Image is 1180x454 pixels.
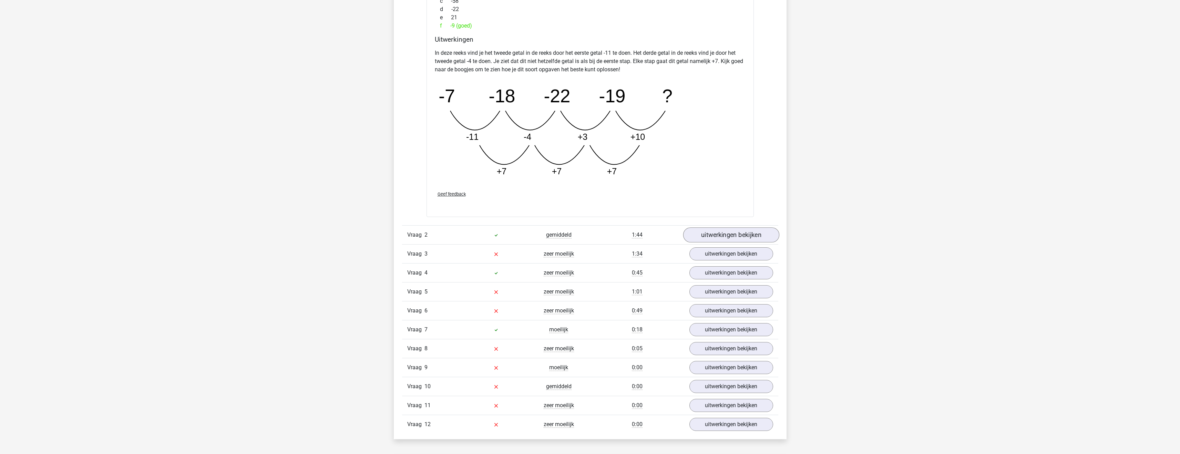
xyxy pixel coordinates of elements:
span: Vraag [407,401,424,410]
tspan: ? [662,85,673,106]
span: zeer moeilijk [544,421,574,428]
span: 0:05 [632,345,643,352]
a: uitwerkingen bekijken [689,323,773,336]
span: zeer moeilijk [544,345,574,352]
tspan: -7 [439,85,455,106]
div: -22 [435,5,746,13]
span: Vraag [407,307,424,315]
span: 6 [424,307,428,314]
span: 3 [424,250,428,257]
span: gemiddeld [546,231,572,238]
span: zeer moeilijk [544,402,574,409]
span: zeer moeilijk [544,250,574,257]
span: 7 [424,326,428,333]
span: zeer moeilijk [544,269,574,276]
a: uitwerkingen bekijken [689,266,773,279]
a: uitwerkingen bekijken [689,399,773,412]
span: Geef feedback [438,192,466,197]
a: uitwerkingen bekijken [683,227,779,243]
span: e [440,13,451,22]
span: Vraag [407,326,424,334]
span: moeilijk [549,326,568,333]
span: 0:18 [632,326,643,333]
span: 1:44 [632,231,643,238]
tspan: -19 [599,85,625,106]
a: uitwerkingen bekijken [689,304,773,317]
span: 1:01 [632,288,643,295]
span: moeilijk [549,364,568,371]
a: uitwerkingen bekijken [689,342,773,355]
a: uitwerkingen bekijken [689,285,773,298]
span: d [440,5,451,13]
span: 4 [424,269,428,276]
h4: Uitwerkingen [435,35,746,43]
span: 10 [424,383,431,390]
tspan: +7 [607,166,617,176]
span: 0:00 [632,421,643,428]
span: Vraag [407,382,424,391]
tspan: -4 [523,132,531,142]
tspan: +3 [577,132,587,142]
span: 0:45 [632,269,643,276]
a: uitwerkingen bekijken [689,247,773,260]
div: 21 [435,13,746,22]
a: uitwerkingen bekijken [689,361,773,374]
span: Vraag [407,288,424,296]
div: -9 (goed) [435,22,746,30]
a: uitwerkingen bekijken [689,418,773,431]
tspan: +7 [496,166,506,176]
span: Vraag [407,231,424,239]
span: 2 [424,231,428,238]
span: 5 [424,288,428,295]
span: 8 [424,345,428,352]
p: In deze reeks vind je het tweede getal in de reeks door het eerste getal -11 te doen. Het derde g... [435,49,746,74]
tspan: +7 [552,166,562,176]
span: 0:00 [632,383,643,390]
span: Vraag [407,250,424,258]
span: Vraag [407,344,424,353]
span: 11 [424,402,431,409]
span: Vraag [407,269,424,277]
span: 0:49 [632,307,643,314]
tspan: +10 [630,132,645,142]
span: gemiddeld [546,383,572,390]
span: 1:34 [632,250,643,257]
span: 12 [424,421,431,427]
span: 0:00 [632,402,643,409]
tspan: -11 [466,132,478,142]
span: 9 [424,364,428,371]
tspan: -22 [544,85,570,106]
span: Vraag [407,420,424,429]
span: f [440,22,450,30]
span: 0:00 [632,364,643,371]
tspan: -18 [489,85,515,106]
span: Vraag [407,363,424,372]
span: zeer moeilijk [544,307,574,314]
span: zeer moeilijk [544,288,574,295]
a: uitwerkingen bekijken [689,380,773,393]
